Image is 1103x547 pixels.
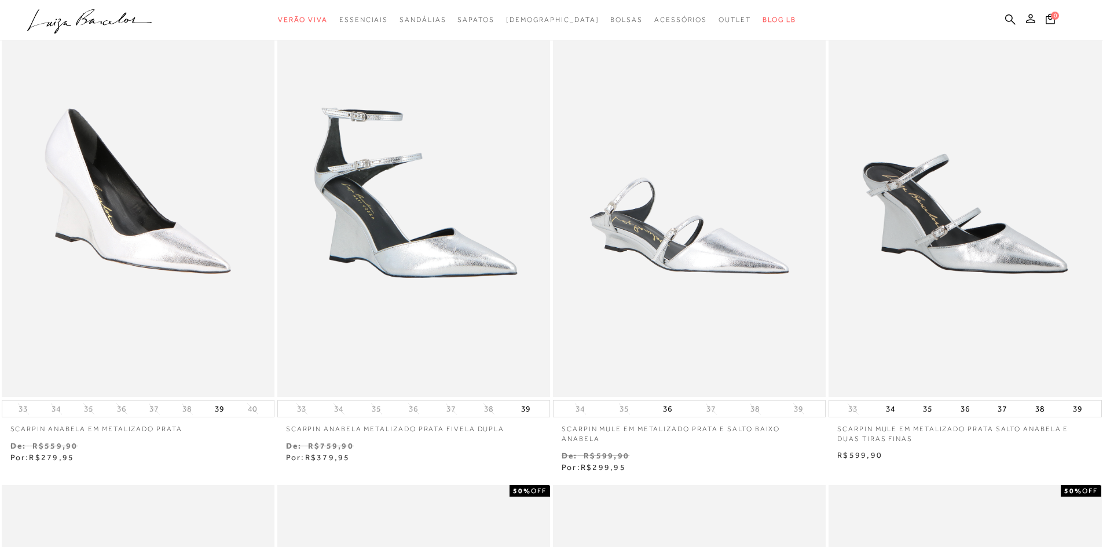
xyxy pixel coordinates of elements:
[80,403,97,414] button: 35
[48,403,64,414] button: 34
[1051,12,1059,20] span: 0
[531,487,547,495] span: OFF
[763,16,796,24] span: BLOG LB
[919,401,936,417] button: 35
[400,9,446,31] a: categoryNavScreenReaderText
[443,403,459,414] button: 37
[790,403,807,414] button: 39
[654,16,707,24] span: Acessórios
[553,417,826,444] a: SCARPIN MULE EM METALIZADO PRATA E SALTO BAIXO ANABELA
[308,441,354,450] small: R$759,90
[15,403,31,414] button: 33
[457,9,494,31] a: categoryNavScreenReaderText
[763,9,796,31] a: BLOG LB
[1042,13,1058,28] button: 0
[957,401,973,417] button: 36
[1069,401,1086,417] button: 39
[179,403,195,414] button: 38
[719,9,751,31] a: categoryNavScreenReaderText
[747,403,763,414] button: 38
[562,451,578,460] small: De:
[29,453,74,462] span: R$279,95
[837,450,882,460] span: R$599,90
[211,401,228,417] button: 39
[654,9,707,31] a: categoryNavScreenReaderText
[244,403,261,414] button: 40
[616,403,632,414] button: 35
[10,441,27,450] small: De:
[305,453,350,462] span: R$379,95
[845,403,861,414] button: 33
[659,401,676,417] button: 36
[2,417,274,434] a: SCARPIN ANABELA EM METALIZADO PRATA
[703,403,719,414] button: 37
[146,403,162,414] button: 37
[882,401,899,417] button: 34
[719,16,751,24] span: Outlet
[113,403,130,414] button: 36
[405,403,422,414] button: 36
[562,462,626,472] span: Por:
[481,403,497,414] button: 38
[339,9,388,31] a: categoryNavScreenReaderText
[506,9,599,31] a: noSubCategoriesText
[572,403,588,414] button: 34
[277,417,550,434] a: SCARPIN ANABELA METALIZADO PRATA FIVELA DUPLA
[368,403,384,414] button: 35
[457,16,494,24] span: Sapatos
[32,441,78,450] small: R$559,90
[581,462,626,472] span: R$299,95
[1082,487,1098,495] span: OFF
[584,451,629,460] small: R$599,90
[339,16,388,24] span: Essenciais
[278,16,328,24] span: Verão Viva
[278,9,328,31] a: categoryNavScreenReaderText
[610,16,643,24] span: Bolsas
[400,16,446,24] span: Sandálias
[1064,487,1082,495] strong: 50%
[1032,401,1048,417] button: 38
[513,487,531,495] strong: 50%
[829,417,1101,444] a: SCARPIN MULE EM METALIZADO PRATA SALTO ANABELA E DUAS TIRAS FINAS
[506,16,599,24] span: [DEMOGRAPHIC_DATA]
[994,401,1010,417] button: 37
[518,401,534,417] button: 39
[294,403,310,414] button: 33
[286,453,350,462] span: Por:
[10,453,75,462] span: Por:
[286,441,302,450] small: De:
[610,9,643,31] a: categoryNavScreenReaderText
[331,403,347,414] button: 34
